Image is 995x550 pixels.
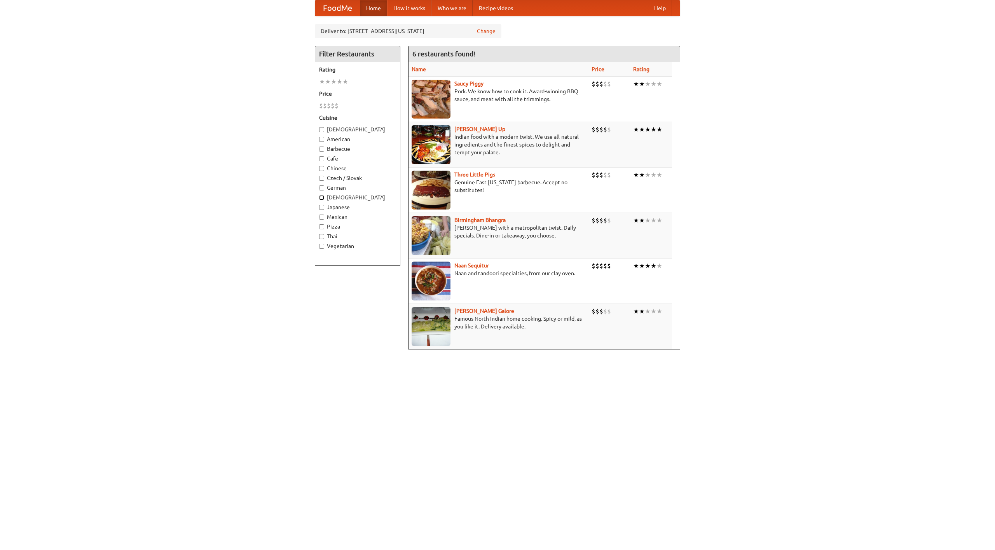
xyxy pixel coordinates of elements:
[412,216,450,255] img: bhangra.jpg
[319,174,396,182] label: Czech / Slovak
[599,307,603,316] li: $
[454,262,489,269] a: Naan Sequitur
[595,80,599,88] li: $
[319,215,324,220] input: Mexican
[592,66,604,72] a: Price
[412,80,450,119] img: saucy.jpg
[633,125,639,134] li: ★
[599,125,603,134] li: $
[607,307,611,316] li: $
[595,171,599,179] li: $
[656,80,662,88] li: ★
[633,216,639,225] li: ★
[645,80,651,88] li: ★
[319,244,324,249] input: Vegetarian
[319,205,324,210] input: Japanese
[319,164,396,172] label: Chinese
[319,145,396,153] label: Barbecue
[595,216,599,225] li: $
[607,216,611,225] li: $
[633,171,639,179] li: ★
[360,0,387,16] a: Home
[477,27,496,35] a: Change
[633,66,649,72] a: Rating
[639,307,645,316] li: ★
[319,77,325,86] li: ★
[592,171,595,179] li: $
[599,262,603,270] li: $
[656,262,662,270] li: ★
[595,262,599,270] li: $
[331,77,337,86] li: ★
[412,87,585,103] p: Pork. We know how to cook it. Award-winning BBQ sauce, and meat with all the trimmings.
[319,66,396,73] h5: Rating
[319,137,324,142] input: American
[412,125,450,164] img: curryup.jpg
[648,0,672,16] a: Help
[645,171,651,179] li: ★
[592,307,595,316] li: $
[656,216,662,225] li: ★
[342,77,348,86] li: ★
[633,80,639,88] li: ★
[315,0,360,16] a: FoodMe
[454,80,484,87] a: Saucy Piggy
[412,66,426,72] a: Name
[325,77,331,86] li: ★
[454,171,495,178] b: Three Little Pigs
[639,171,645,179] li: ★
[607,125,611,134] li: $
[412,307,450,346] img: currygalore.jpg
[633,262,639,270] li: ★
[599,216,603,225] li: $
[607,80,611,88] li: $
[315,24,501,38] div: Deliver to: [STREET_ADDRESS][US_STATE]
[603,307,607,316] li: $
[319,242,396,250] label: Vegetarian
[603,125,607,134] li: $
[315,46,400,62] h4: Filter Restaurants
[319,234,324,239] input: Thai
[319,101,323,110] li: $
[412,224,585,239] p: [PERSON_NAME] with a metropolitan twist. Daily specials. Dine-in or takeaway, you choose.
[651,262,656,270] li: ★
[645,307,651,316] li: ★
[454,217,506,223] a: Birmingham Bhangra
[319,176,324,181] input: Czech / Slovak
[337,77,342,86] li: ★
[387,0,431,16] a: How it works
[645,216,651,225] li: ★
[319,184,396,192] label: German
[319,195,324,200] input: [DEMOGRAPHIC_DATA]
[319,224,324,229] input: Pizza
[454,308,514,314] a: [PERSON_NAME] Galore
[651,216,656,225] li: ★
[412,178,585,194] p: Genuine East [US_STATE] barbecue. Accept no substitutes!
[599,171,603,179] li: $
[599,80,603,88] li: $
[412,171,450,210] img: littlepigs.jpg
[651,307,656,316] li: ★
[319,185,324,190] input: German
[454,126,505,132] b: [PERSON_NAME] Up
[633,307,639,316] li: ★
[592,80,595,88] li: $
[319,166,324,171] input: Chinese
[319,114,396,122] h5: Cuisine
[335,101,339,110] li: $
[319,203,396,211] label: Japanese
[656,125,662,134] li: ★
[319,127,324,132] input: [DEMOGRAPHIC_DATA]
[639,125,645,134] li: ★
[319,126,396,133] label: [DEMOGRAPHIC_DATA]
[651,125,656,134] li: ★
[412,315,585,330] p: Famous North Indian home cooking. Spicy or mild, as you like it. Delivery available.
[607,171,611,179] li: $
[639,262,645,270] li: ★
[319,147,324,152] input: Barbecue
[319,194,396,201] label: [DEMOGRAPHIC_DATA]
[473,0,519,16] a: Recipe videos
